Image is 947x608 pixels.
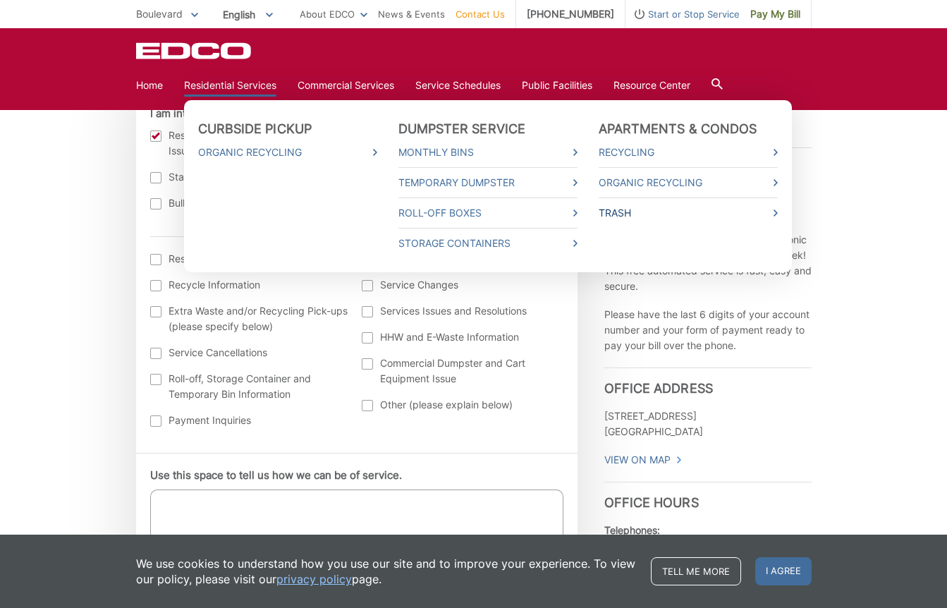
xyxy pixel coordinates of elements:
[150,277,348,293] label: Recycle Information
[599,205,778,221] a: Trash
[362,355,560,387] label: Commercial Dumpster and Cart Equipment Issue
[604,452,683,468] a: View On Map
[599,145,778,160] a: Recycling
[198,145,377,160] a: Organic Recycling
[599,121,757,137] a: Apartments & Condos
[522,78,592,93] a: Public Facilities
[212,3,283,26] span: English
[398,145,578,160] a: Monthly Bins
[398,236,578,251] a: Storage Containers
[150,169,348,185] label: Start / Stop Service
[415,78,501,93] a: Service Schedules
[300,6,367,22] a: About EDCO
[604,367,812,396] h3: Office Address
[150,469,402,482] label: Use this space to tell us how we can be of service.
[604,524,660,536] b: Telephones:
[150,413,348,428] label: Payment Inquiries
[398,121,526,137] a: Dumpster Service
[651,557,741,585] a: Tell me more
[150,128,348,159] label: Residential Cart Exchange/Equipment Issues
[362,303,560,319] label: Services Issues and Resolutions
[136,8,183,20] span: Boulevard
[398,175,578,190] a: Temporary Dumpster
[456,6,505,22] a: Contact Us
[136,78,163,93] a: Home
[136,556,637,587] p: We use cookies to understand how you use our site and to improve your experience. To view our pol...
[136,42,253,59] a: EDCD logo. Return to the homepage.
[604,523,812,569] p: [DATE] – [DATE], 7:30 a.m. – 5:30 p.m. [DATE] 8 a.m. – 12 p.m.
[298,78,394,93] a: Commercial Services
[604,482,812,511] h3: Office Hours
[150,345,348,360] label: Service Cancellations
[198,121,312,137] a: Curbside Pickup
[604,408,812,439] p: [STREET_ADDRESS] [GEOGRAPHIC_DATA]
[604,307,812,353] p: Please have the last 6 digits of your account number and your form of payment ready to pay your b...
[599,175,778,190] a: Organic Recycling
[613,78,690,93] a: Resource Center
[184,78,276,93] a: Residential Services
[378,6,445,22] a: News & Events
[362,277,560,293] label: Service Changes
[362,329,560,345] label: HHW and E-Waste Information
[362,397,560,413] label: Other (please explain below)
[150,107,291,120] label: I am interested in:
[398,205,578,221] a: Roll-Off Boxes
[150,303,348,334] label: Extra Waste and/or Recycling Pick-ups (please specify below)
[276,571,352,587] a: privacy policy
[150,371,348,402] label: Roll-off, Storage Container and Temporary Bin Information
[150,251,348,267] label: Residential Service
[150,195,348,211] label: Bulky Item Pickup
[750,6,800,22] span: Pay My Bill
